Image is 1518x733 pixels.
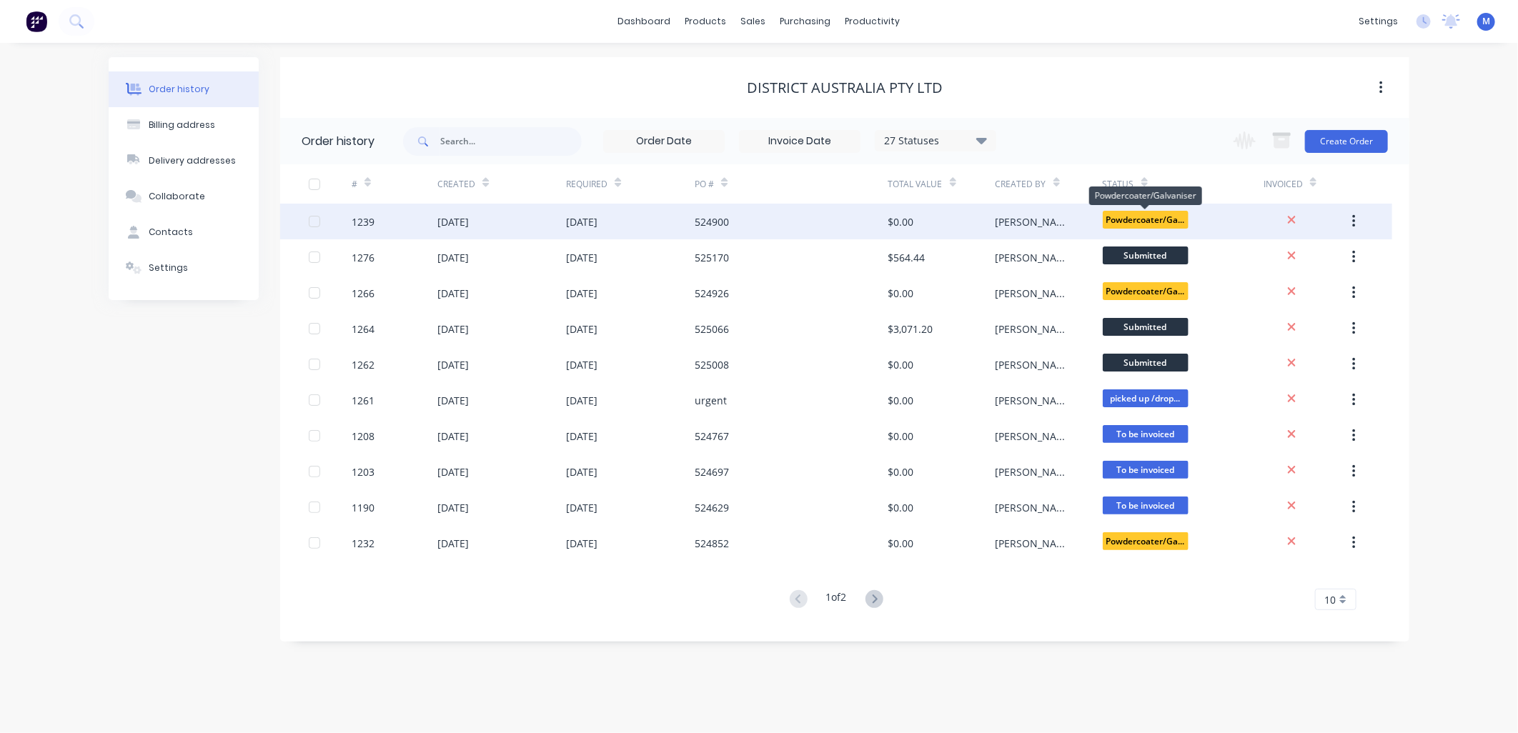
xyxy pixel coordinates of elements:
input: Search... [440,127,582,156]
span: To be invoiced [1103,461,1189,479]
div: 1190 [352,500,374,515]
div: purchasing [773,11,838,32]
div: # [352,178,357,191]
div: [PERSON_NAME] [996,393,1074,408]
div: [DATE] [437,214,469,229]
button: Contacts [109,214,259,250]
div: 524629 [695,500,729,515]
button: Order history [109,71,259,107]
div: [PERSON_NAME] [996,321,1074,336]
div: PO # [695,164,888,204]
div: [DATE] [437,464,469,479]
span: picked up /drop... [1103,389,1189,407]
div: sales [734,11,773,32]
div: 524926 [695,286,729,301]
span: M [1482,15,1490,28]
div: 1264 [352,321,374,336]
div: $0.00 [888,464,914,479]
div: [DATE] [566,464,597,479]
div: District Australia PTY LTD [747,79,943,96]
div: Invoiced [1264,164,1349,204]
div: Order history [149,83,209,96]
div: [PERSON_NAME] [996,500,1074,515]
button: Collaborate [109,179,259,214]
div: Status [1103,164,1264,204]
div: 1276 [352,250,374,265]
button: Delivery addresses [109,143,259,179]
div: $3,071.20 [888,321,933,336]
div: 524900 [695,214,729,229]
div: Required [566,164,695,204]
div: Total Value [888,164,996,204]
div: [DATE] [566,393,597,408]
div: $564.44 [888,250,926,265]
div: [DATE] [566,357,597,372]
span: Submitted [1103,246,1189,264]
div: Collaborate [149,190,205,203]
div: $0.00 [888,500,914,515]
div: Contacts [149,226,193,239]
div: [DATE] [437,536,469,551]
div: Billing address [149,119,215,131]
div: [PERSON_NAME] [996,357,1074,372]
div: PO # [695,178,714,191]
div: [DATE] [566,286,597,301]
div: products [678,11,734,32]
div: Order history [302,133,374,150]
input: Invoice Date [740,131,860,152]
div: 1266 [352,286,374,301]
div: 1239 [352,214,374,229]
div: Created By [996,178,1046,191]
div: [PERSON_NAME] [996,464,1074,479]
div: settings [1351,11,1405,32]
span: 10 [1324,592,1336,607]
div: [DATE] [437,250,469,265]
button: Settings [109,250,259,286]
div: [DATE] [566,250,597,265]
div: [DATE] [437,393,469,408]
div: productivity [838,11,908,32]
div: $0.00 [888,214,914,229]
div: Settings [149,261,188,274]
div: Delivery addresses [149,154,236,167]
div: Created By [996,164,1103,204]
div: [DATE] [566,214,597,229]
button: Create Order [1305,130,1388,153]
div: $0.00 [888,429,914,444]
div: 1261 [352,393,374,408]
div: [DATE] [566,500,597,515]
div: 1203 [352,464,374,479]
span: Powdercoater/Ga... [1103,282,1189,300]
div: 525170 [695,250,729,265]
div: Invoiced [1264,178,1303,191]
span: To be invoiced [1103,497,1189,514]
div: [PERSON_NAME] [996,429,1074,444]
div: [DATE] [566,321,597,336]
div: Created [437,178,475,191]
span: Powdercoater/Ga... [1103,211,1189,229]
div: [DATE] [437,286,469,301]
div: # [352,164,437,204]
div: Required [566,178,607,191]
div: Powdercoater/Galvaniser [1089,186,1202,205]
div: [DATE] [566,536,597,551]
a: dashboard [611,11,678,32]
div: [PERSON_NAME] [996,536,1074,551]
div: 1 of 2 [826,589,847,610]
div: 1208 [352,429,374,444]
span: Powdercoater/Ga... [1103,532,1189,550]
div: 524697 [695,464,729,479]
div: Total Value [888,178,943,191]
div: $0.00 [888,393,914,408]
div: 525008 [695,357,729,372]
div: [DATE] [566,429,597,444]
span: To be invoiced [1103,425,1189,443]
div: [PERSON_NAME] [996,250,1074,265]
div: $0.00 [888,286,914,301]
div: 524852 [695,536,729,551]
div: 525066 [695,321,729,336]
span: Submitted [1103,318,1189,336]
div: [DATE] [437,500,469,515]
div: [PERSON_NAME] [996,286,1074,301]
input: Order Date [604,131,724,152]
